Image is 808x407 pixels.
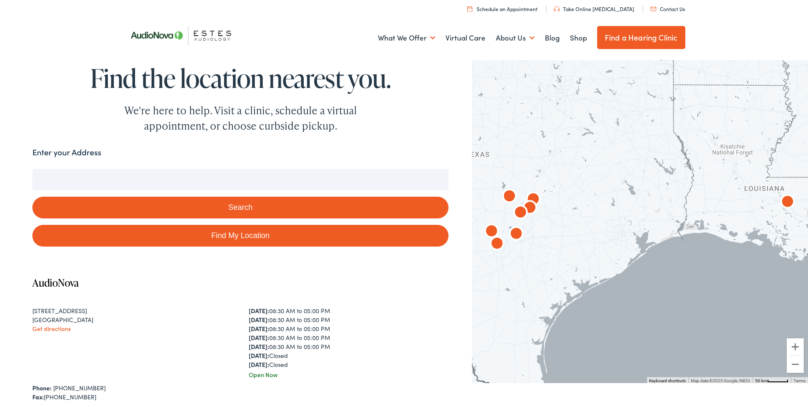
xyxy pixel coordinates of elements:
strong: Fax: [32,392,44,401]
div: We're here to help. Visit a clinic, schedule a virtual appointment, or choose curbside pickup. [104,103,377,134]
a: About Us [496,22,535,54]
a: [PHONE_NUMBER] [53,384,106,392]
a: Contact Us [650,5,685,12]
span: 50 km [755,378,767,383]
strong: [DATE]: [249,342,269,351]
button: Map Scale: 50 km per 46 pixels [753,377,791,383]
div: [GEOGRAPHIC_DATA] [32,315,232,324]
strong: [DATE]: [249,315,269,324]
span: Map data ©2025 Google, INEGI [691,378,750,383]
label: Enter your Address [32,146,101,159]
a: Get directions [32,324,71,333]
div: AudioNova [523,190,543,210]
a: Schedule an Appointment [467,5,538,12]
button: Keyboard shortcuts [649,378,686,384]
strong: [DATE]: [249,306,269,315]
img: utility icon [554,6,560,12]
strong: Phone: [32,384,52,392]
div: [STREET_ADDRESS] [32,306,232,315]
button: Search [32,197,449,218]
strong: [DATE]: [249,360,269,369]
a: Blog [545,22,560,54]
div: AudioNova [506,224,526,245]
a: Find My Location [32,225,449,247]
a: Virtual Care [446,22,486,54]
strong: [DATE]: [249,351,269,360]
div: Open Now [249,370,449,379]
img: Google [474,372,502,383]
a: What We Offer [378,22,435,54]
button: Zoom out [787,356,804,373]
div: AudioNova [499,187,520,207]
a: Terms (opens in new tab) [794,378,805,383]
img: utility icon [467,6,472,12]
div: AudioNova [487,234,507,255]
h1: Find the location nearest you. [32,64,449,92]
strong: [DATE]: [249,333,269,342]
div: AudioNova [777,192,798,213]
div: AudioNova [520,198,540,219]
strong: [DATE]: [249,324,269,333]
input: Enter your address or zip code [32,169,449,190]
img: utility icon [650,7,656,11]
div: AudioNova [510,203,531,224]
a: AudioNova [32,276,79,290]
a: Find a Hearing Clinic [597,26,685,49]
a: Take Online [MEDICAL_DATA] [554,5,634,12]
div: [PHONE_NUMBER] [32,392,449,401]
a: Open this area in Google Maps (opens a new window) [474,372,502,383]
a: Shop [570,22,587,54]
div: 08:30 AM to 05:00 PM 08:30 AM to 05:00 PM 08:30 AM to 05:00 PM 08:30 AM to 05:00 PM 08:30 AM to 0... [249,306,449,369]
div: AudioNova [481,222,502,242]
button: Zoom in [787,338,804,355]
